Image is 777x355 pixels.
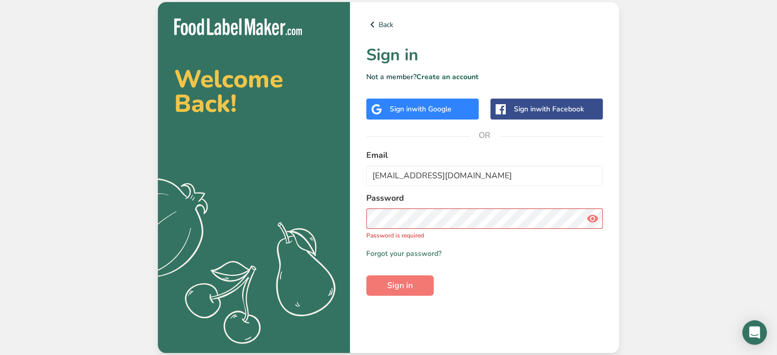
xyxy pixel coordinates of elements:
button: Sign in [366,275,434,296]
label: Email [366,149,603,161]
a: Forgot your password? [366,248,441,259]
span: OR [469,120,500,151]
a: Create an account [416,72,479,82]
div: Sign in [390,104,452,114]
input: Enter Your Email [366,165,603,186]
h2: Welcome Back! [174,67,334,116]
div: Open Intercom Messenger [742,320,767,345]
p: Not a member? [366,72,603,82]
a: Back [366,18,603,31]
img: Food Label Maker [174,18,302,35]
label: Password [366,192,603,204]
p: Password is required [366,231,603,240]
h1: Sign in [366,43,603,67]
div: Sign in [514,104,584,114]
span: with Facebook [536,104,584,114]
span: with Google [412,104,452,114]
span: Sign in [387,279,413,292]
